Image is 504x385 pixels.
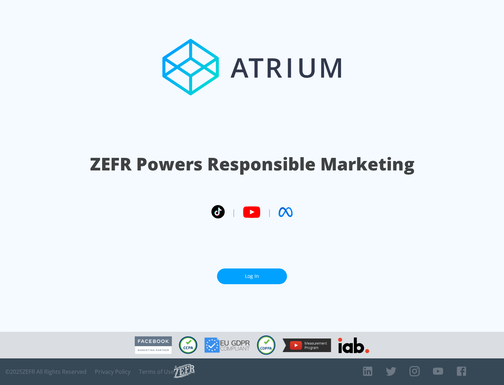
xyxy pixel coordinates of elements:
a: Log In [217,268,287,284]
img: IAB [338,337,369,353]
span: | [232,207,236,217]
span: © 2025 ZEFR All Rights Reserved [5,368,86,375]
img: Facebook Marketing Partner [135,336,172,354]
h1: ZEFR Powers Responsible Marketing [90,152,414,176]
a: Terms of Use [139,368,174,375]
span: | [267,207,272,217]
img: YouTube Measurement Program [282,338,331,352]
a: Privacy Policy [95,368,131,375]
img: CCPA Compliant [179,336,197,354]
img: GDPR Compliant [204,337,250,353]
img: COPPA Compliant [257,335,275,355]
